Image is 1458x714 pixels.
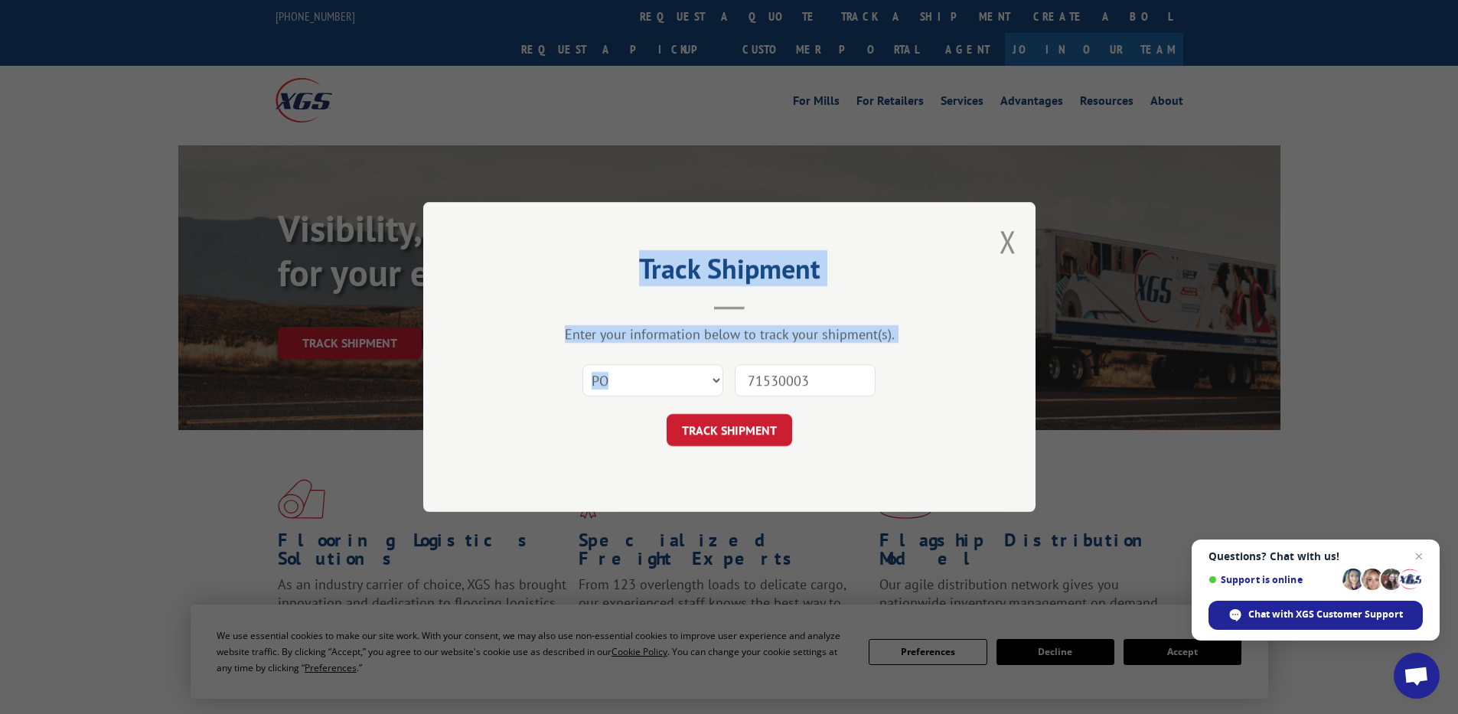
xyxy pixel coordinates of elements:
[500,325,959,343] div: Enter your information below to track your shipment(s).
[1000,221,1016,262] button: Close modal
[1208,550,1423,562] span: Questions? Chat with us!
[1394,653,1440,699] div: Open chat
[1208,601,1423,630] div: Chat with XGS Customer Support
[1208,574,1337,585] span: Support is online
[667,414,792,446] button: TRACK SHIPMENT
[1248,608,1403,621] span: Chat with XGS Customer Support
[500,258,959,287] h2: Track Shipment
[735,364,876,396] input: Number(s)
[1410,547,1428,566] span: Close chat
